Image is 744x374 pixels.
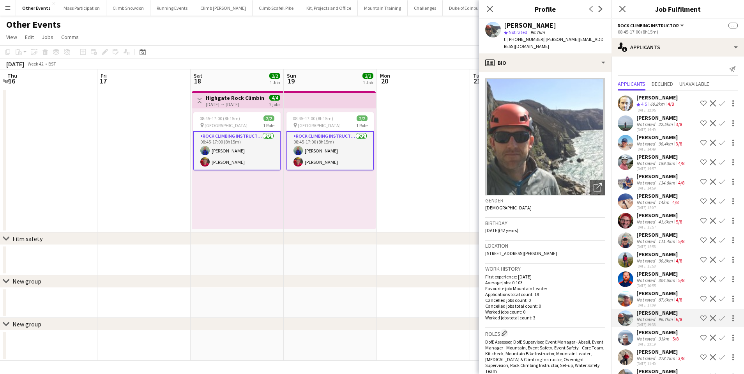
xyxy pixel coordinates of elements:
div: [PERSON_NAME] [636,231,686,238]
div: [DATE] 15:57 [636,225,684,230]
span: Mon [380,72,390,79]
span: Tue [473,72,482,79]
app-skills-label: 5/8 [678,277,684,283]
div: 08:45-17:00 (8h15m)2/2 [GEOGRAPHIC_DATA]1 RoleRock Climbing Instructor2/208:45-17:00 (8h15m)[PERS... [286,112,374,170]
h3: Work history [485,265,605,272]
span: [GEOGRAPHIC_DATA] [205,122,247,128]
div: [PERSON_NAME] [636,290,684,297]
div: New group [12,277,41,285]
span: Sat [194,72,202,79]
button: Mountain Training [358,0,408,16]
p: First experience: [DATE] [485,274,605,280]
div: [PERSON_NAME] [636,114,684,121]
a: Edit [22,32,37,42]
app-skills-label: 3/8 [678,355,684,361]
div: Not rated [636,199,657,205]
span: 1 Role [263,122,274,128]
div: 1 Job [270,80,280,85]
p: Average jobs: 0.103 [485,280,605,285]
h3: Gender [485,197,605,204]
span: 2/2 [362,73,373,79]
span: [DEMOGRAPHIC_DATA] [485,205,532,211]
div: [PERSON_NAME] [636,348,686,355]
app-card-role: Rock Climbing Instructor2/208:45-17:00 (8h15m)[PERSON_NAME][PERSON_NAME] [286,131,374,170]
div: [DATE] 11:40 [636,361,686,366]
app-card-role: Rock Climbing Instructor2/208:45-17:00 (8h15m)[PERSON_NAME][PERSON_NAME] [193,131,281,170]
button: Climb Snowdon [106,0,150,16]
img: Crew avatar or photo [485,78,605,195]
div: 41.6km [657,219,674,225]
app-skills-label: 4/8 [678,160,684,166]
div: [PERSON_NAME] [636,329,680,336]
span: DofE Assessor, DofE Supervisor, Event Manager - Abseil, Event Manager - Mountain, Event Safety, E... [485,339,604,374]
app-job-card: 08:45-17:00 (8h15m)2/2 [GEOGRAPHIC_DATA]1 RoleRock Climbing Instructor2/208:45-17:00 (8h15m)[PERS... [193,112,281,170]
div: [DATE] 14:49 [636,127,684,132]
h3: Location [485,242,605,249]
div: Not rated [636,160,657,166]
app-skills-label: 4/8 [676,297,682,303]
span: 4.5 [641,101,647,107]
div: 304.5km [657,277,677,283]
div: 189.3km [657,160,677,166]
div: 111.4km [657,238,677,244]
div: 90.8km [657,258,674,264]
div: Bio [479,53,611,72]
div: 87.6km [657,297,674,303]
div: [DATE] 14:49 [636,147,684,152]
app-skills-label: 3/8 [676,121,682,127]
a: Comms [58,32,82,42]
div: [DATE] → [DATE] [206,101,264,107]
div: Not rated [636,121,657,127]
button: Rock Climbing Instructor [618,23,685,28]
span: 2/2 [269,73,280,79]
a: View [3,32,20,42]
span: 1 Role [356,122,368,128]
span: Fri [101,72,107,79]
div: 96.4km [657,141,674,147]
button: Other Events [16,0,57,16]
span: Rock Climbing Instructor [618,23,679,28]
span: Sun [287,72,296,79]
div: 14km [657,199,671,205]
p: Favourite job: Mountain Leader [485,285,605,291]
span: Not rated [509,29,527,35]
p: Worked jobs count: 0 [485,309,605,315]
div: [DATE] 15:07 [636,205,680,210]
span: 18 [193,76,202,85]
button: Climb Scafell Pike [253,0,300,16]
span: 4/4 [269,95,280,101]
app-skills-label: 3/8 [676,141,682,147]
button: Challenges [408,0,443,16]
div: 31km [657,336,671,342]
span: 2/2 [357,115,368,121]
span: Jobs [42,34,53,41]
h3: Profile [479,4,611,14]
span: Week 42 [26,61,45,67]
div: [PERSON_NAME] [636,251,684,258]
span: Unavailable [679,81,709,87]
div: 08:45-17:00 (8h15m) [618,29,738,35]
span: 19 [286,76,296,85]
h3: Job Fulfilment [611,4,744,14]
span: Comms [61,34,79,41]
div: [DATE] 15:58 [636,244,686,249]
span: 16 [6,76,17,85]
app-skills-label: 4/8 [676,258,682,264]
div: [PERSON_NAME] [636,94,678,101]
div: Not rated [636,277,657,283]
span: -- [728,23,738,28]
div: 96.7km [657,316,674,322]
span: [GEOGRAPHIC_DATA] [298,122,341,128]
button: Climb [PERSON_NAME] [194,0,253,16]
div: 1 Job [363,80,373,85]
div: [PERSON_NAME] [636,134,684,141]
span: 17 [99,76,107,85]
div: [PERSON_NAME] [636,192,680,199]
app-skills-label: 6/8 [676,316,682,322]
app-skills-label: 5/8 [676,219,682,225]
div: [PERSON_NAME] [636,173,686,180]
div: [PERSON_NAME] [636,270,686,277]
div: Not rated [636,238,657,244]
span: Thu [7,72,17,79]
div: Not rated [636,316,657,322]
